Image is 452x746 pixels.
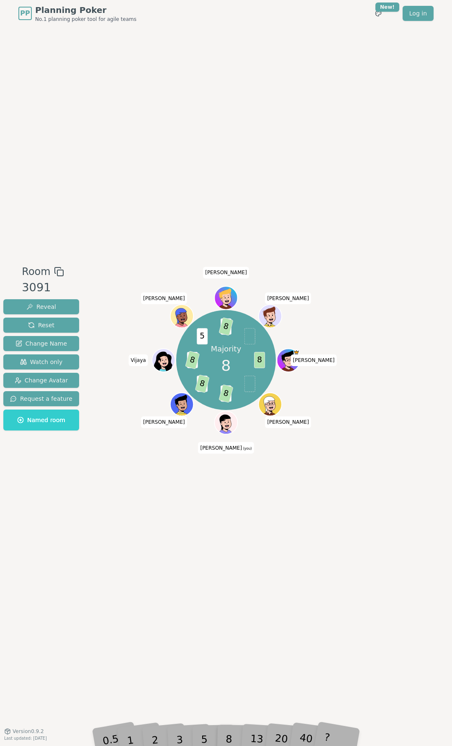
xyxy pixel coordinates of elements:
[15,339,67,348] span: Change Name
[211,344,241,354] p: Majority
[17,416,65,424] span: Named room
[35,4,136,16] span: Planning Poker
[13,728,44,735] span: Version 0.9.2
[3,318,79,333] button: Reset
[265,292,311,304] span: Click to change your name
[3,373,79,388] button: Change Avatar
[22,279,64,296] div: 3091
[221,318,231,335] span: 5
[293,349,299,355] span: Matt is the host
[10,395,72,403] span: Request a feature
[22,264,50,279] span: Room
[375,3,399,12] div: New!
[141,416,187,428] span: Click to change your name
[3,410,79,430] button: Named room
[3,354,79,369] button: Watch only
[20,8,30,18] span: PP
[254,352,265,368] span: 8
[4,736,47,741] span: Last updated: [DATE]
[242,446,252,450] span: (you)
[371,6,386,21] button: New!
[4,728,44,735] button: Version0.9.2
[3,299,79,314] button: Reveal
[28,321,54,329] span: Reset
[35,16,136,23] span: No.1 planning poker tool for agile teams
[26,303,56,311] span: Reveal
[203,267,249,278] span: Click to change your name
[221,354,231,377] span: 8
[215,412,237,433] button: Click to change your avatar
[18,4,136,23] a: PPPlanning PokerNo.1 planning poker tool for agile teams
[197,376,208,392] span: 5
[221,385,231,402] span: 5
[141,292,187,304] span: Click to change your name
[3,391,79,406] button: Request a feature
[3,336,79,351] button: Change Name
[197,328,208,344] span: 5
[291,354,337,366] span: Click to change your name
[403,6,434,21] a: Log in
[265,416,311,428] span: Click to change your name
[128,354,148,366] span: Click to change your name
[219,384,234,403] span: 8
[219,317,234,336] span: 8
[20,358,63,366] span: Watch only
[185,351,200,369] span: 8
[15,376,68,384] span: Change Avatar
[198,442,254,453] span: Click to change your name
[187,352,198,368] span: 5
[195,374,210,393] span: 8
